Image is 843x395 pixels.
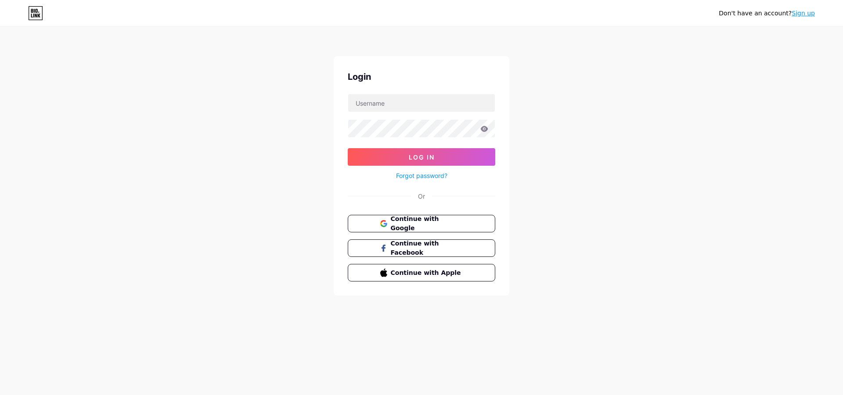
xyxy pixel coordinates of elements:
[348,94,495,112] input: Username
[348,239,495,257] button: Continue with Facebook
[719,9,815,18] div: Don't have an account?
[348,264,495,281] button: Continue with Apple
[391,239,463,257] span: Continue with Facebook
[396,171,447,180] a: Forgot password?
[391,214,463,233] span: Continue with Google
[792,10,815,17] a: Sign up
[348,215,495,232] button: Continue with Google
[391,268,463,278] span: Continue with Apple
[348,70,495,83] div: Login
[418,192,425,201] div: Or
[409,153,435,161] span: Log In
[348,148,495,166] button: Log In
